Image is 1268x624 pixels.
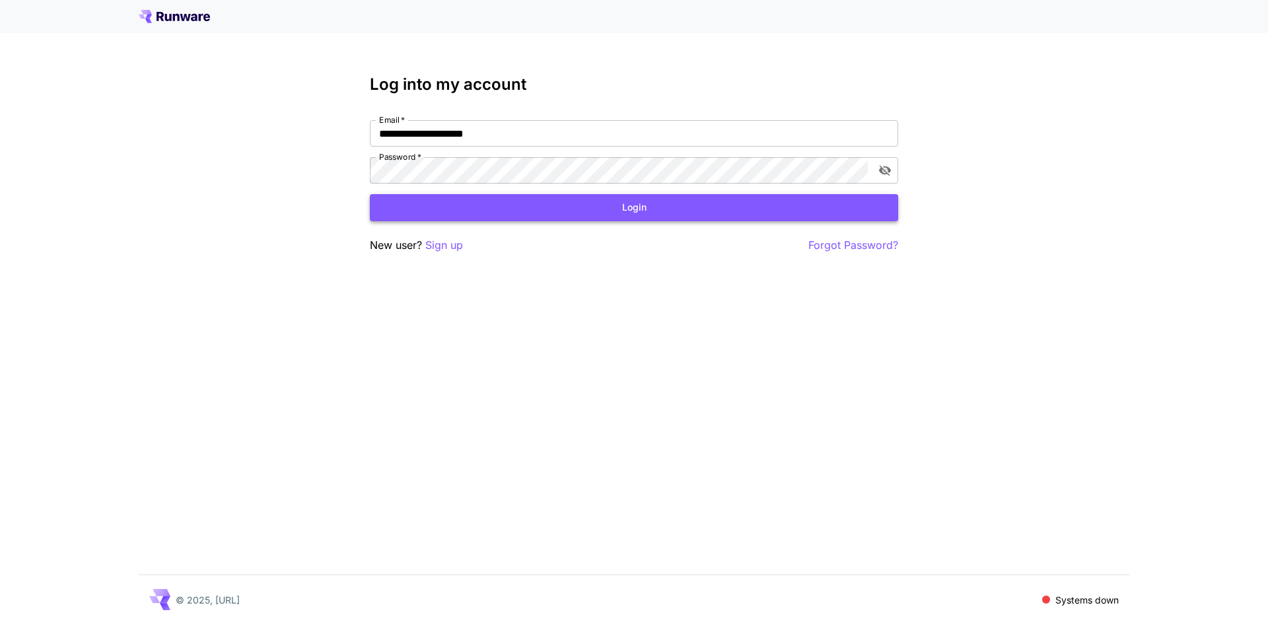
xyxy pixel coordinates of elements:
label: Email [379,114,405,125]
button: Sign up [425,237,463,254]
p: Systems down [1055,593,1119,607]
p: © 2025, [URL] [176,593,240,607]
label: Password [379,151,421,162]
button: Forgot Password? [808,237,898,254]
p: New user? [370,237,463,254]
button: Login [370,194,898,221]
button: toggle password visibility [873,158,897,182]
h3: Log into my account [370,75,898,94]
